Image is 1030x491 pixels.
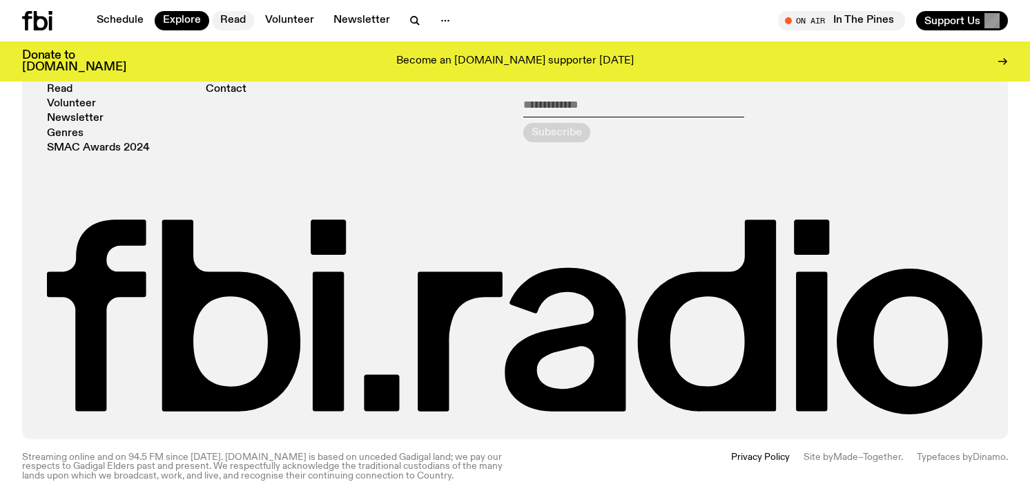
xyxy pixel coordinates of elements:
[47,84,72,95] a: Read
[47,99,96,109] a: Volunteer
[325,11,398,30] a: Newsletter
[47,113,104,124] a: Newsletter
[924,15,980,27] span: Support Us
[916,11,1008,30] button: Support Us
[778,11,905,30] button: On AirIn The Pines
[833,452,901,462] a: Made–Together
[257,11,322,30] a: Volunteer
[523,123,590,142] button: Subscribe
[804,452,833,462] span: Site by
[973,452,1006,462] a: Dinamo
[22,453,507,481] p: Streaming online and on 94.5 FM since [DATE]. [DOMAIN_NAME] is based on unceded Gadigal land; we ...
[212,11,254,30] a: Read
[396,55,634,68] p: Become an [DOMAIN_NAME] supporter [DATE]
[47,128,84,139] a: Genres
[155,11,209,30] a: Explore
[88,11,152,30] a: Schedule
[47,143,150,153] a: SMAC Awards 2024
[206,84,246,95] a: Contact
[917,452,973,462] span: Typefaces by
[1006,452,1008,462] span: .
[901,452,903,462] span: .
[731,453,790,481] a: Privacy Policy
[22,50,126,73] h3: Donate to [DOMAIN_NAME]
